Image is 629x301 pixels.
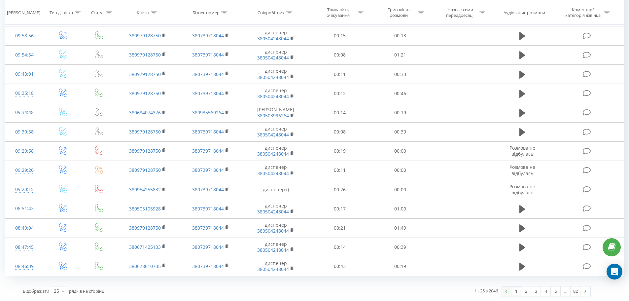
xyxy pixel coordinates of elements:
[370,199,431,218] td: 01:00
[310,180,370,199] td: 00:26
[242,84,310,103] td: диспечер
[192,109,224,116] a: 380935569264
[129,263,161,269] a: 380678610735
[504,10,545,15] div: Аудіозапис розмови
[12,106,37,119] div: 09:34:48
[370,238,431,257] td: 00:39
[310,218,370,238] td: 00:21
[509,164,535,176] span: Розмова не відбулась
[192,52,224,58] a: 380739718044
[541,286,551,296] a: 4
[12,145,37,158] div: 09:29:58
[310,103,370,122] td: 00:14
[257,247,289,253] a: 380504248044
[370,141,431,161] td: 00:00
[137,10,149,15] div: Клієнт
[192,10,220,15] div: Бізнес номер
[12,126,37,138] div: 09:30:58
[129,186,161,193] a: 380954255832
[381,7,416,18] div: Тривалість розмови
[370,218,431,238] td: 01:49
[531,286,541,296] a: 3
[192,263,224,269] a: 380739718044
[129,71,161,77] a: 380979128750
[192,32,224,39] a: 380739718044
[257,208,289,215] a: 380504248044
[12,87,37,100] div: 09:35:18
[564,7,602,18] div: Коментар/категорія дзвінка
[192,186,224,193] a: 380739718044
[257,151,289,157] a: 380504248044
[257,112,289,119] a: 380503996264
[511,286,521,296] a: 1
[310,199,370,218] td: 00:17
[551,286,561,296] a: 5
[370,122,431,141] td: 00:39
[242,65,310,84] td: диспечер
[509,183,535,196] span: Розмова не відбулась
[192,148,224,154] a: 380739718044
[129,52,161,58] a: 380979128750
[321,7,356,18] div: Тривалість очікування
[242,26,310,45] td: диспечер
[12,49,37,61] div: 09:54:54
[12,260,37,273] div: 08:46:39
[242,45,310,64] td: диспечер
[310,122,370,141] td: 00:08
[474,287,498,294] div: 1 - 25 з 2046
[310,84,370,103] td: 00:12
[12,29,37,42] div: 09:58:56
[242,238,310,257] td: диспечер
[129,244,161,250] a: 380671425133
[257,55,289,61] a: 380504248044
[12,222,37,235] div: 08:49:04
[129,109,161,116] a: 380684074376
[242,180,310,199] td: диспечер ()
[129,206,161,212] a: 380505105928
[607,264,622,280] div: Open Intercom Messenger
[370,65,431,84] td: 00:33
[129,167,161,173] a: 380979128750
[192,90,224,96] a: 380739718044
[370,45,431,64] td: 01:21
[310,26,370,45] td: 00:15
[12,202,37,215] div: 08:51:43
[561,286,571,296] div: …
[257,74,289,80] a: 380504248044
[370,103,431,122] td: 00:19
[310,141,370,161] td: 00:19
[521,286,531,296] a: 2
[310,161,370,180] td: 00:11
[242,141,310,161] td: диспечер
[370,161,431,180] td: 00:00
[310,257,370,276] td: 00:43
[310,238,370,257] td: 00:14
[12,183,37,196] div: 09:23:15
[257,93,289,99] a: 380504248044
[310,45,370,64] td: 00:08
[23,288,49,294] span: Відображати
[242,103,310,122] td: [PERSON_NAME]
[50,10,73,15] div: Тип дзвінка
[242,122,310,141] td: диспечер
[242,199,310,218] td: диспечер
[242,257,310,276] td: диспечер
[310,65,370,84] td: 00:11
[257,170,289,176] a: 380504248044
[257,228,289,234] a: 380504248044
[257,35,289,42] a: 380504248044
[370,257,431,276] td: 00:19
[192,129,224,135] a: 380739718044
[91,10,104,15] div: Статус
[442,7,478,18] div: Назва схеми переадресації
[370,84,431,103] td: 00:46
[69,288,105,294] span: рядків на сторінці
[192,71,224,77] a: 380739718044
[242,161,310,180] td: диспечер
[12,164,37,177] div: 09:29:26
[7,10,40,15] div: [PERSON_NAME]
[12,241,37,254] div: 08:47:45
[129,225,161,231] a: 380979128750
[129,148,161,154] a: 380979128750
[12,68,37,81] div: 09:43:01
